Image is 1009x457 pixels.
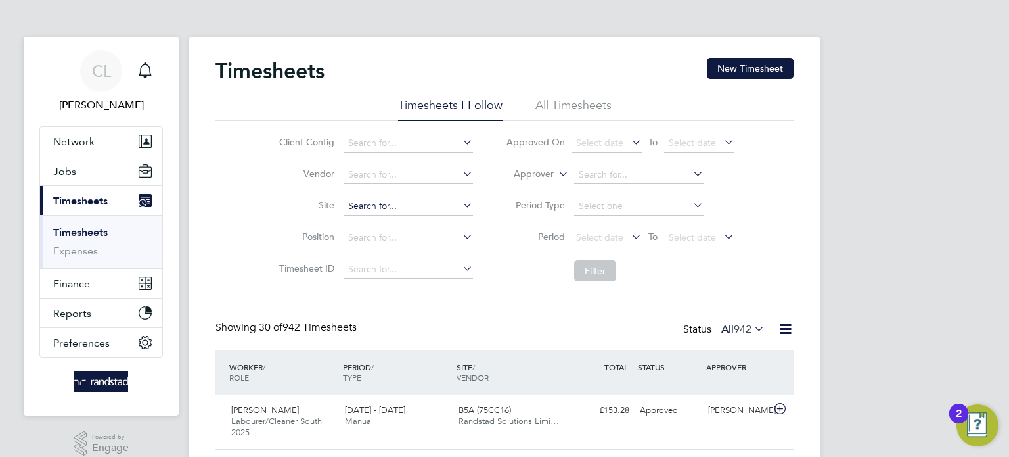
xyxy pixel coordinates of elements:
button: New Timesheet [707,58,794,79]
span: ROLE [229,372,249,383]
li: Timesheets I Follow [398,97,503,121]
a: CL[PERSON_NAME] [39,50,163,113]
li: All Timesheets [535,97,612,121]
span: 30 of [259,321,282,334]
input: Search for... [344,197,473,216]
span: 942 [734,323,751,336]
div: Approved [635,400,703,421]
span: TYPE [343,372,361,383]
div: PERIOD [340,355,453,389]
span: Engage [92,443,129,454]
span: Preferences [53,337,110,349]
button: Filter [574,260,616,281]
label: Approver [495,168,554,181]
div: SITE [453,355,567,389]
label: Timesheet ID [275,262,334,274]
div: Showing [215,321,359,335]
a: Go to home page [39,371,163,392]
input: Search for... [344,134,473,153]
span: [DATE] - [DATE] [345,404,405,416]
span: To [644,228,661,245]
button: Reports [40,299,162,327]
a: Powered byEngage [74,431,129,456]
span: Randstad Solutions Limi… [459,416,559,427]
span: Select date [576,231,623,243]
span: TOTAL [604,362,628,372]
span: Select date [669,137,716,149]
label: Position [275,231,334,243]
button: Finance [40,269,162,298]
input: Select one [574,197,704,216]
label: Site [275,199,334,211]
div: [PERSON_NAME] [703,400,771,421]
button: Jobs [40,156,162,185]
button: Network [40,127,162,156]
div: WORKER [226,355,340,389]
span: Labourer/Cleaner South 2025 [231,416,322,438]
div: STATUS [635,355,703,379]
span: Reports [53,307,91,320]
label: Approved On [506,136,565,148]
div: Status [683,321,767,339]
span: Manual [345,416,373,427]
a: Expenses [53,245,98,257]
span: Select date [669,231,716,243]
button: Preferences [40,328,162,357]
span: To [644,133,661,151]
span: / [472,362,475,372]
a: Timesheets [53,226,108,239]
div: £153.28 [566,400,635,421]
span: Timesheets [53,195,108,207]
label: Vendor [275,168,334,180]
span: 942 Timesheets [259,321,357,334]
span: CL [92,62,111,80]
span: [PERSON_NAME] [231,404,299,416]
button: Timesheets [40,186,162,215]
input: Search for... [344,166,473,184]
span: VENDOR [457,372,489,383]
span: / [263,362,265,372]
label: All [721,323,765,336]
label: Client Config [275,136,334,148]
input: Search for... [574,166,704,184]
span: Charlotte Lockeridge [39,97,163,113]
span: Powered by [92,431,129,443]
input: Search for... [344,260,473,279]
label: Period Type [506,199,565,211]
span: B5A (75CC16) [459,404,511,416]
label: Period [506,231,565,243]
div: 2 [956,414,962,431]
span: Jobs [53,165,76,178]
img: randstad-logo-retina.png [74,371,129,392]
div: APPROVER [703,355,771,379]
input: Search for... [344,229,473,247]
h2: Timesheets [215,58,325,84]
button: Open Resource Center, 2 new notifications [956,404,998,446]
span: / [371,362,374,372]
span: Finance [53,277,90,290]
span: Select date [576,137,623,149]
div: Timesheets [40,215,162,268]
span: Network [53,135,95,148]
nav: Main navigation [24,37,179,416]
